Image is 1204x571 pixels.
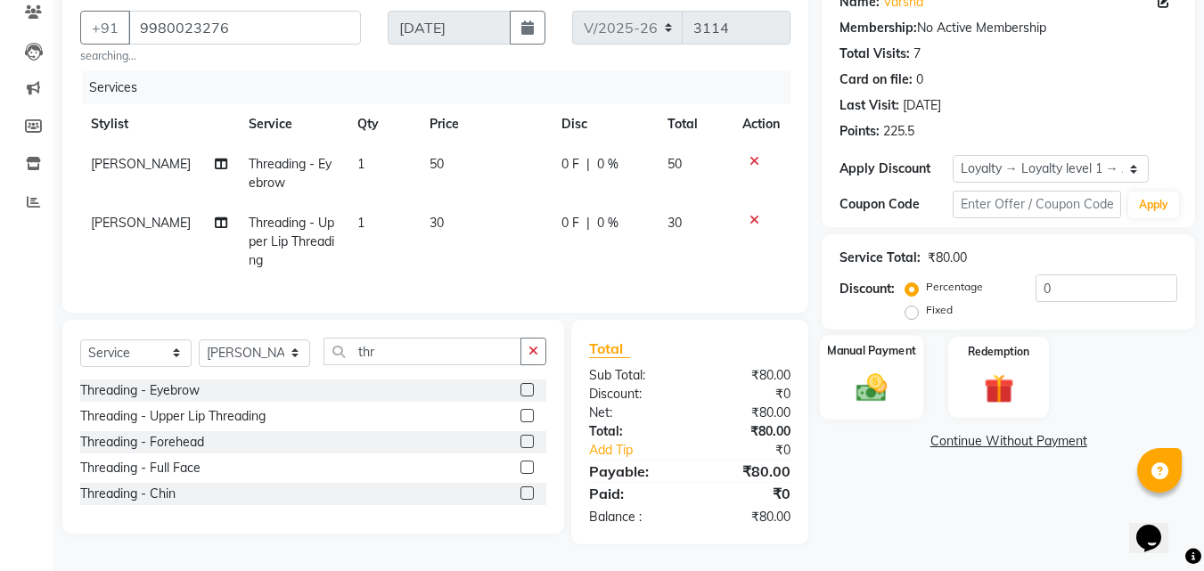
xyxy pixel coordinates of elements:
div: ₹0 [690,385,804,404]
span: 1 [357,156,364,172]
div: No Active Membership [840,19,1177,37]
th: Disc [551,104,657,144]
small: searching... [80,48,361,64]
div: Service Total: [840,249,921,267]
div: ₹0 [709,441,805,460]
input: Search or Scan [324,338,521,365]
span: | [586,214,590,232]
span: | [586,155,590,174]
span: [PERSON_NAME] [91,215,191,231]
label: Percentage [926,279,983,295]
div: ₹80.00 [690,366,804,385]
div: Discount: [840,280,895,298]
div: Net: [576,404,690,422]
span: 30 [668,215,682,231]
div: Payable: [576,461,690,482]
iframe: chat widget [1129,500,1186,553]
span: 0 F [561,214,579,232]
span: 50 [430,156,444,172]
span: 1 [357,215,364,231]
div: ₹80.00 [690,461,804,482]
div: Coupon Code [840,195,952,214]
span: 0 % [597,214,618,232]
img: _gift.svg [975,371,1023,407]
div: Card on file: [840,70,913,89]
th: Total [657,104,733,144]
div: ₹80.00 [690,508,804,526]
div: Apply Discount [840,159,952,178]
span: 30 [430,215,444,231]
img: _cash.svg [847,370,897,405]
span: 50 [668,156,682,172]
button: Apply [1128,192,1179,218]
div: 0 [916,70,923,89]
div: [DATE] [903,96,941,115]
div: Threading - Chin [80,485,176,503]
div: Services [82,71,804,104]
label: Manual Payment [827,342,916,359]
div: Threading - Full Face [80,459,201,477]
th: Action [732,104,790,144]
span: Total [589,339,630,358]
div: Membership: [840,19,917,37]
th: Service [238,104,347,144]
div: 225.5 [883,122,914,141]
div: ₹0 [690,483,804,504]
label: Redemption [968,344,1029,360]
input: Enter Offer / Coupon Code [953,191,1121,218]
div: Total: [576,422,690,441]
a: Add Tip [576,441,708,460]
div: Threading - Eyebrow [80,381,200,400]
a: Continue Without Payment [825,432,1192,451]
span: Threading - Upper Lip Threading [249,215,334,268]
div: ₹80.00 [690,404,804,422]
div: Discount: [576,385,690,404]
th: Price [419,104,551,144]
th: Stylist [80,104,238,144]
div: Threading - Forehead [80,433,204,452]
div: ₹80.00 [690,422,804,441]
th: Qty [347,104,419,144]
input: Search by Name/Mobile/Email/Code [128,11,361,45]
span: 0 F [561,155,579,174]
div: Balance : [576,508,690,526]
div: Points: [840,122,880,141]
div: Last Visit: [840,96,899,115]
div: Paid: [576,483,690,504]
div: 7 [913,45,921,63]
button: +91 [80,11,130,45]
label: Fixed [926,302,953,318]
span: [PERSON_NAME] [91,156,191,172]
span: Threading - Eyebrow [249,156,332,191]
div: Total Visits: [840,45,910,63]
div: ₹80.00 [928,249,967,267]
span: 0 % [597,155,618,174]
div: Threading - Upper Lip Threading [80,407,266,426]
div: Sub Total: [576,366,690,385]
